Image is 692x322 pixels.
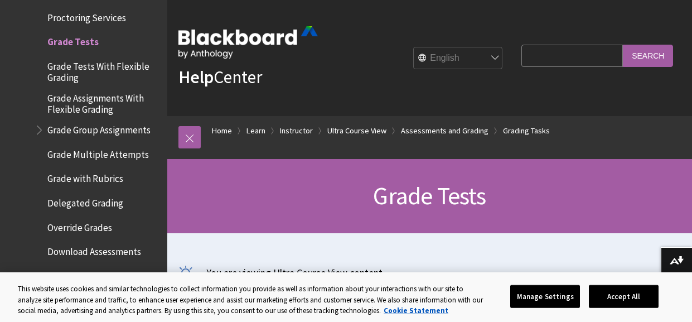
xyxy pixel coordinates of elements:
button: Manage Settings [510,285,580,308]
strong: Help [178,66,214,88]
p: You are viewing Ultra Course View content [178,266,681,280]
span: Grade Tests [47,32,99,47]
span: Grade Tests [373,180,486,211]
a: Ultra Course View [327,124,386,138]
span: Grade with Rubrics [47,170,123,185]
a: Instructor [280,124,313,138]
a: Grading Tasks [503,124,550,138]
span: Override Grades [47,218,112,233]
button: Accept All [589,285,659,308]
a: HelpCenter [178,66,262,88]
a: Learn [246,124,265,138]
input: Search [623,45,673,66]
span: Grade Group Assignments [47,121,151,136]
select: Site Language Selector [414,47,503,70]
a: More information about your privacy, opens in a new tab [384,306,448,315]
span: Grade Multiple Attempts [47,145,149,160]
span: Proctoring Services [47,8,126,23]
span: Download Assessments [47,243,141,258]
img: Blackboard by Anthology [178,26,318,59]
a: Assessments and Grading [401,124,488,138]
span: Work Offline with Grade Data [47,267,159,293]
span: Grade Tests With Flexible Grading [47,57,159,83]
div: This website uses cookies and similar technologies to collect information you provide as well as ... [18,283,485,316]
a: Home [212,124,232,138]
span: Grade Assignments With Flexible Grading [47,89,159,115]
span: Delegated Grading [47,194,123,209]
